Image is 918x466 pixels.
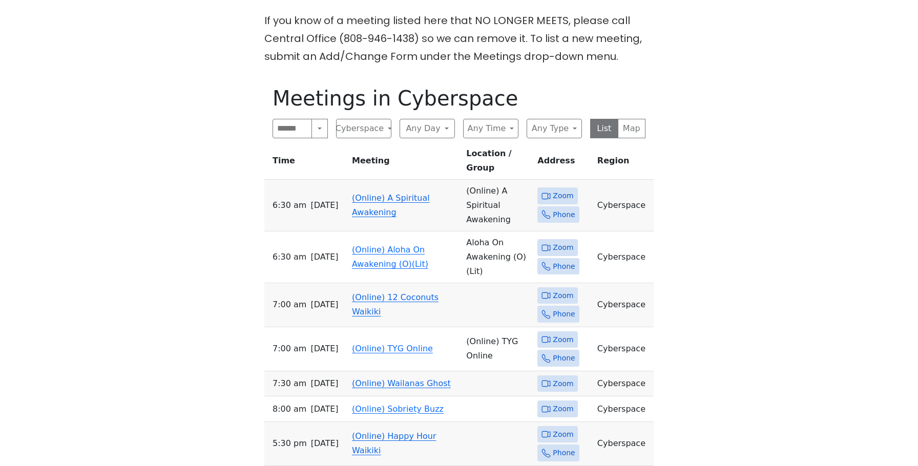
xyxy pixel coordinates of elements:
a: (Online) 12 Coconuts Waikiki [352,292,439,316]
td: Cyberspace [593,422,654,466]
a: (Online) TYG Online [352,344,433,353]
span: Zoom [553,403,573,415]
input: Search [273,119,312,138]
th: Location / Group [462,146,533,180]
span: Phone [553,447,575,459]
button: List [590,119,618,138]
a: (Online) Happy Hour Waikiki [352,431,436,455]
a: (Online) Aloha On Awakening (O)(Lit) [352,245,428,269]
th: Address [533,146,593,180]
td: (Online) A Spiritual Awakening [462,180,533,231]
p: If you know of a meeting listed here that NO LONGER MEETS, please call Central Office (808-946-14... [264,12,654,66]
span: 5:30 PM [273,436,307,451]
th: Region [593,146,654,180]
button: Search [311,119,328,138]
th: Time [264,146,348,180]
th: Meeting [348,146,462,180]
a: (Online) Sobriety Buzz [352,404,444,414]
span: [DATE] [310,250,338,264]
button: Any Type [527,119,582,138]
span: 7:00 AM [273,298,306,312]
span: Phone [553,208,575,221]
span: 6:30 AM [273,250,306,264]
span: Zoom [553,189,573,202]
td: (Online) TYG Online [462,327,533,371]
span: 8:00 AM [273,402,306,416]
td: Aloha On Awakening (O) (Lit) [462,231,533,283]
button: Any Day [400,119,455,138]
span: 7:30 AM [273,376,306,391]
span: Phone [553,260,575,273]
td: Cyberspace [593,396,654,422]
span: [DATE] [311,436,339,451]
span: [DATE] [310,376,338,391]
td: Cyberspace [593,283,654,327]
td: Cyberspace [593,327,654,371]
a: (Online) A Spiritual Awakening [352,193,430,217]
button: Cyberspace [336,119,391,138]
span: Zoom [553,333,573,346]
button: Any Time [463,119,518,138]
td: Cyberspace [593,371,654,397]
span: [DATE] [310,402,338,416]
span: 6:30 AM [273,198,306,213]
span: [DATE] [310,298,338,312]
span: [DATE] [310,342,338,356]
span: [DATE] [310,198,338,213]
h1: Meetings in Cyberspace [273,86,645,111]
a: (Online) Wailanas Ghost [352,378,451,388]
span: Zoom [553,377,573,390]
span: Zoom [553,289,573,302]
span: 7:00 AM [273,342,306,356]
td: Cyberspace [593,180,654,231]
span: Phone [553,352,575,365]
td: Cyberspace [593,231,654,283]
span: Phone [553,308,575,321]
span: Zoom [553,241,573,254]
button: Map [618,119,646,138]
span: Zoom [553,428,573,441]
